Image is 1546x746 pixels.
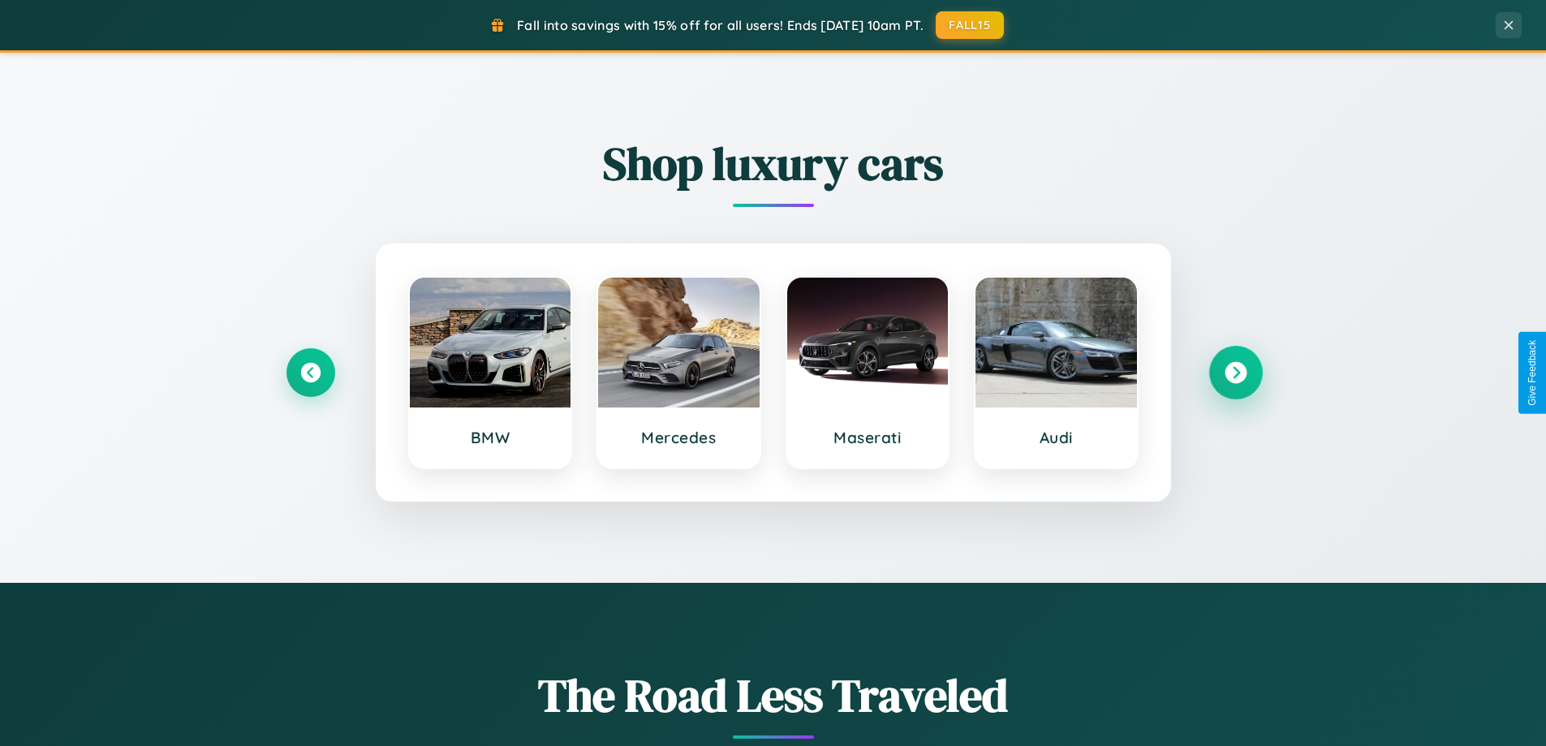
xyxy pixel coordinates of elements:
div: Give Feedback [1527,340,1538,406]
h3: BMW [426,428,555,447]
span: Fall into savings with 15% off for all users! Ends [DATE] 10am PT. [517,17,924,33]
h3: Mercedes [614,428,743,447]
button: FALL15 [936,11,1004,39]
h1: The Road Less Traveled [286,664,1260,727]
h2: Shop luxury cars [286,132,1260,195]
h3: Maserati [803,428,932,447]
h3: Audi [992,428,1121,447]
